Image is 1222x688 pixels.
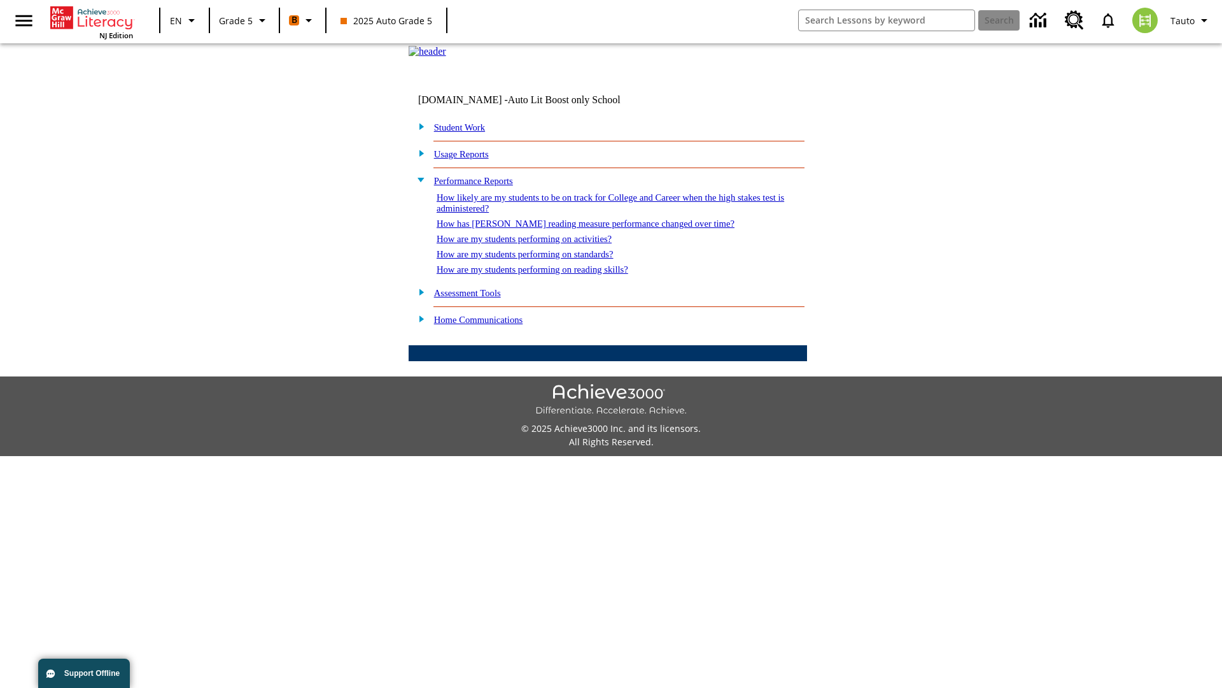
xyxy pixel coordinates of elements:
button: Language: EN, Select a language [164,9,205,32]
span: NJ Edition [99,31,133,40]
button: Support Offline [38,659,130,688]
a: Assessment Tools [434,288,501,298]
span: Support Offline [64,669,120,678]
a: Student Work [434,122,485,133]
span: EN [170,14,182,27]
a: How are my students performing on standards? [437,249,614,259]
nobr: Auto Lit Boost only School [508,94,621,105]
a: Resource Center, Will open in new tab [1057,3,1092,38]
td: [DOMAIN_NAME] - [418,94,652,106]
button: Select a new avatar [1125,4,1165,37]
img: Achieve3000 Differentiate Accelerate Achieve [535,384,687,417]
a: How are my students performing on reading skills? [437,264,628,275]
a: Notifications [1092,4,1125,37]
img: plus.gif [412,120,425,132]
a: Performance Reports [434,176,513,186]
img: plus.gif [412,286,425,297]
a: Data Center [1022,3,1057,38]
a: Usage Reports [434,149,489,159]
div: Home [50,4,133,40]
button: Open side menu [5,2,43,39]
a: Home Communications [434,315,523,325]
input: search field [799,10,974,31]
a: How likely are my students to be on track for College and Career when the high stakes test is adm... [437,192,784,213]
button: Profile/Settings [1165,9,1217,32]
img: header [409,46,446,57]
a: How has [PERSON_NAME] reading measure performance changed over time? [437,219,734,229]
img: plus.gif [412,313,425,324]
span: 2025 Auto Grade 5 [341,14,432,27]
img: avatar image [1132,8,1158,33]
img: minus.gif [412,174,425,185]
img: plus.gif [412,147,425,159]
button: Boost Class color is orange. Change class color [284,9,321,32]
a: How are my students performing on activities? [437,234,612,244]
span: Tauto [1170,14,1195,27]
span: B [291,12,297,28]
span: Grade 5 [219,14,253,27]
button: Grade: Grade 5, Select a grade [214,9,275,32]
